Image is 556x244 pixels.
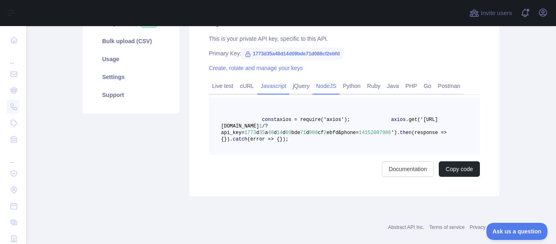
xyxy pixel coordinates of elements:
span: 71 [300,130,306,136]
span: . [397,130,400,136]
div: ... [7,148,20,165]
a: Postman [435,79,464,92]
a: Create, rotate and manage your keys [209,65,303,71]
a: Live test [209,79,236,92]
a: cURL [236,79,257,92]
span: Invite users [481,9,512,18]
iframe: Toggle Customer Support [486,223,548,240]
div: Primary Key: [209,49,480,57]
a: Ruby [364,79,384,92]
span: d [274,130,277,136]
span: 14 [277,130,282,136]
a: Settings [92,68,170,86]
span: d [306,130,309,136]
div: ... [7,49,20,65]
span: (error => { [247,136,280,142]
span: d [282,130,285,136]
span: 2 [324,130,326,136]
a: Go [420,79,435,92]
span: axios [391,117,406,123]
div: This is your private API key, specific to this API. [209,35,480,43]
span: const [262,117,277,123]
a: Support [92,86,170,104]
a: Privacy policy [470,224,499,230]
span: bde [291,130,300,136]
span: d [256,130,259,136]
a: Usage [92,50,170,68]
a: NodeJS [313,79,339,92]
a: Abstract API Inc. [388,224,425,230]
span: 09 [285,130,291,136]
button: Copy code [439,161,480,177]
a: Terms of service [429,224,464,230]
span: 1773 [245,130,256,136]
a: PHP [402,79,420,92]
span: a [265,130,268,136]
a: Python [339,79,364,92]
span: }) [224,136,230,142]
span: }); [280,136,289,142]
button: Invite users [468,7,514,20]
a: Java [384,79,403,92]
span: 35 [259,130,265,136]
span: 1 [259,123,262,129]
span: ') [391,130,397,136]
span: axios = require('axios'); [277,117,350,123]
span: catch [233,136,247,142]
span: cf [318,130,324,136]
a: Javascript [257,79,289,92]
span: then [400,130,412,136]
a: Bulk upload (CSV) [92,32,170,50]
span: 48 [268,130,274,136]
span: 14152007986 [359,130,391,136]
span: . [230,136,233,142]
span: 088 [309,130,318,136]
span: 1773d35a48d14d09bde71d088cf2ebfd [241,48,343,60]
span: ebfd&phone= [326,130,359,136]
a: Documentation [382,161,434,177]
a: jQuery [289,79,313,92]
